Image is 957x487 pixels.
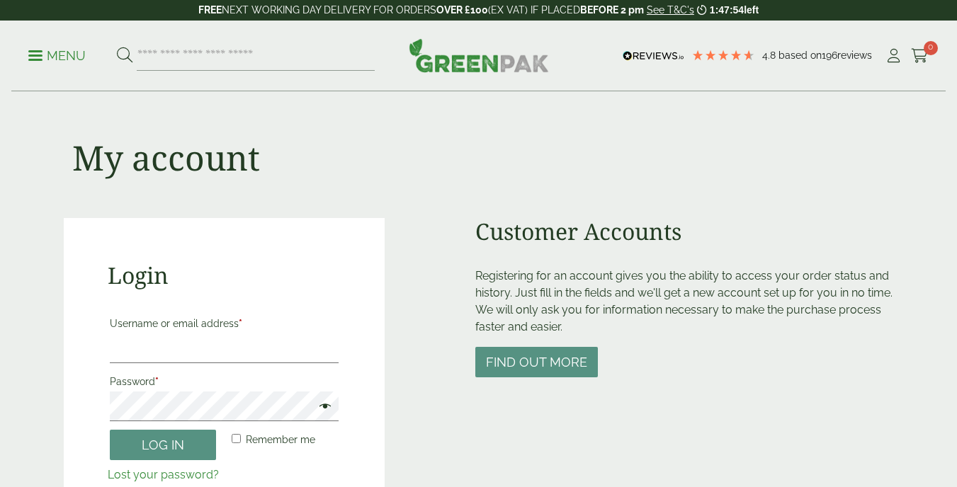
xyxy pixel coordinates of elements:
label: Password [110,372,339,391]
a: Menu [28,47,86,62]
strong: FREE [198,4,222,16]
h2: Customer Accounts [475,218,894,245]
span: 4.8 [762,50,778,61]
p: Registering for an account gives you the ability to access your order status and history. Just fi... [475,268,894,336]
span: left [744,4,759,16]
i: Cart [911,49,929,63]
p: Menu [28,47,86,64]
span: reviews [837,50,872,61]
img: GreenPak Supplies [409,38,549,72]
a: Find out more [475,356,598,369]
span: Remember me [246,434,315,445]
div: 4.79 Stars [691,49,755,62]
span: 1:47:54 [710,4,744,16]
a: 0 [911,45,929,67]
button: Log in [110,430,216,460]
h2: Login [108,262,341,289]
span: 196 [822,50,837,61]
h1: My account [72,137,260,178]
span: 0 [924,41,938,55]
strong: OVER £100 [436,4,488,16]
strong: BEFORE 2 pm [580,4,644,16]
a: See T&C's [647,4,694,16]
label: Username or email address [110,314,339,333]
input: Remember me [232,434,241,443]
button: Find out more [475,347,598,377]
img: REVIEWS.io [623,51,684,61]
span: Based on [778,50,822,61]
i: My Account [885,49,902,63]
a: Lost your password? [108,468,219,481]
